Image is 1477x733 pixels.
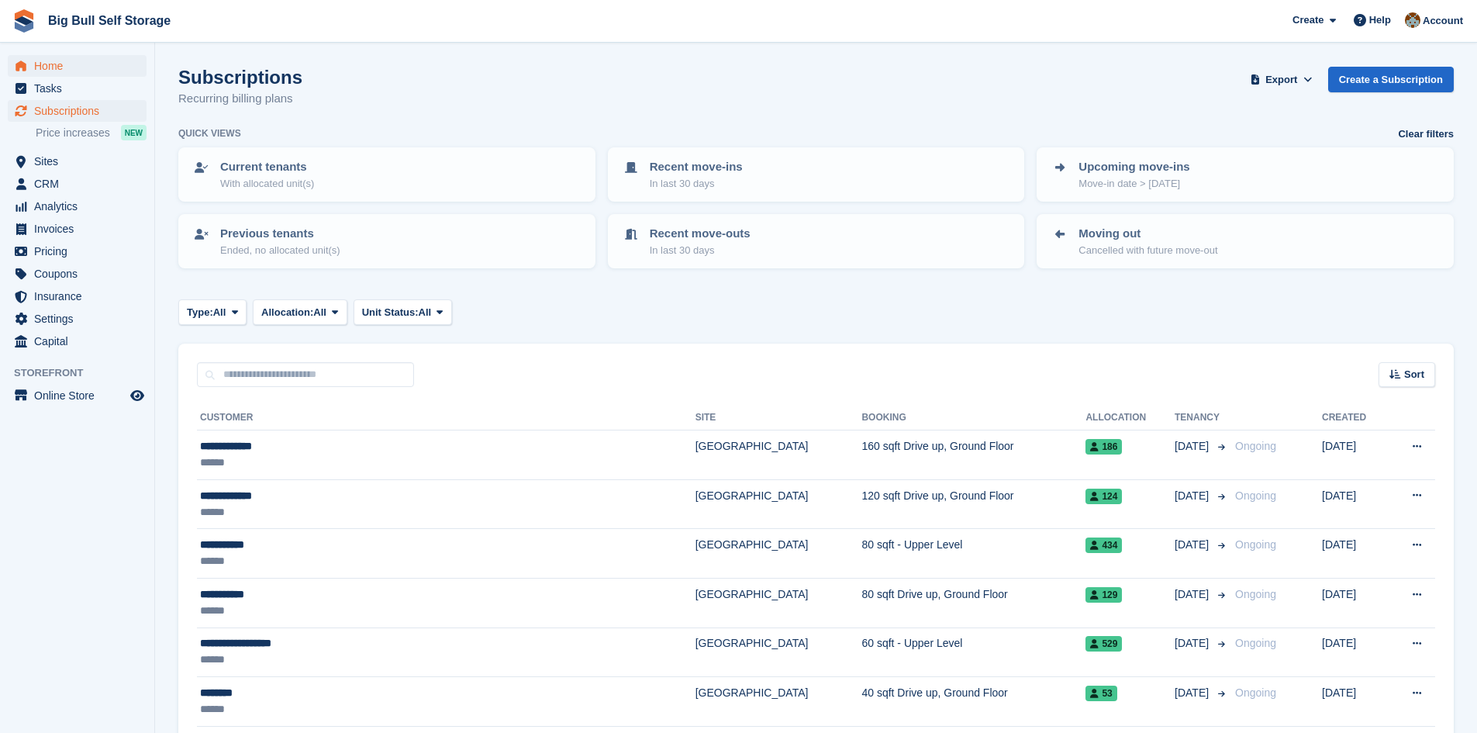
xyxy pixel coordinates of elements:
[861,430,1085,480] td: 160 sqft Drive up, Ground Floor
[8,100,147,122] a: menu
[8,308,147,330] a: menu
[8,173,147,195] a: menu
[1235,440,1276,452] span: Ongoing
[178,126,241,140] h6: Quick views
[1038,216,1452,267] a: Moving out Cancelled with future move-out
[650,243,751,258] p: In last 30 days
[34,330,127,352] span: Capital
[1085,587,1122,603] span: 129
[180,149,594,200] a: Current tenants With allocated unit(s)
[1248,67,1316,92] button: Export
[34,150,127,172] span: Sites
[213,305,226,320] span: All
[1175,488,1212,504] span: [DATE]
[1085,686,1116,701] span: 53
[36,124,147,141] a: Price increases NEW
[861,677,1085,727] td: 40 sqft Drive up, Ground Floor
[197,406,695,430] th: Customer
[261,305,313,320] span: Allocation:
[419,305,432,320] span: All
[1175,586,1212,603] span: [DATE]
[187,305,213,320] span: Type:
[1175,635,1212,652] span: [DATE]
[8,285,147,307] a: menu
[1322,578,1387,628] td: [DATE]
[861,479,1085,529] td: 120 sqft Drive up, Ground Floor
[1175,406,1229,430] th: Tenancy
[695,578,862,628] td: [GEOGRAPHIC_DATA]
[253,299,347,325] button: Allocation: All
[34,100,127,122] span: Subscriptions
[1235,538,1276,551] span: Ongoing
[1078,243,1217,258] p: Cancelled with future move-out
[220,243,340,258] p: Ended, no allocated unit(s)
[34,173,127,195] span: CRM
[1175,438,1212,455] span: [DATE]
[1085,439,1122,455] span: 186
[34,385,127,406] span: Online Store
[1265,72,1297,88] span: Export
[1423,13,1463,29] span: Account
[1328,67,1454,92] a: Create a Subscription
[1085,406,1175,430] th: Allocation
[650,158,743,176] p: Recent move-ins
[121,125,147,140] div: NEW
[180,216,594,267] a: Previous tenants Ended, no allocated unit(s)
[1398,126,1454,142] a: Clear filters
[1085,636,1122,652] span: 529
[178,90,302,108] p: Recurring billing plans
[695,479,862,529] td: [GEOGRAPHIC_DATA]
[36,126,110,140] span: Price increases
[1369,12,1391,28] span: Help
[1235,489,1276,502] span: Ongoing
[1322,529,1387,579] td: [DATE]
[695,628,862,677] td: [GEOGRAPHIC_DATA]
[34,240,127,262] span: Pricing
[1085,538,1122,553] span: 434
[1322,677,1387,727] td: [DATE]
[178,67,302,88] h1: Subscriptions
[695,677,862,727] td: [GEOGRAPHIC_DATA]
[861,529,1085,579] td: 80 sqft - Upper Level
[8,240,147,262] a: menu
[313,305,326,320] span: All
[1322,430,1387,480] td: [DATE]
[220,225,340,243] p: Previous tenants
[861,628,1085,677] td: 60 sqft - Upper Level
[8,78,147,99] a: menu
[1078,158,1189,176] p: Upcoming move-ins
[12,9,36,33] img: stora-icon-8386f47178a22dfd0bd8f6a31ec36ba5ce8667c1dd55bd0f319d3a0aa187defe.svg
[34,55,127,77] span: Home
[1404,367,1424,382] span: Sort
[34,285,127,307] span: Insurance
[8,330,147,352] a: menu
[128,386,147,405] a: Preview store
[8,263,147,285] a: menu
[34,78,127,99] span: Tasks
[1038,149,1452,200] a: Upcoming move-ins Move-in date > [DATE]
[650,176,743,192] p: In last 30 days
[34,308,127,330] span: Settings
[1085,489,1122,504] span: 124
[609,216,1023,267] a: Recent move-outs In last 30 days
[8,150,147,172] a: menu
[220,158,314,176] p: Current tenants
[8,195,147,217] a: menu
[8,55,147,77] a: menu
[1235,637,1276,649] span: Ongoing
[1078,225,1217,243] p: Moving out
[1078,176,1189,192] p: Move-in date > [DATE]
[861,406,1085,430] th: Booking
[34,218,127,240] span: Invoices
[220,176,314,192] p: With allocated unit(s)
[650,225,751,243] p: Recent move-outs
[1322,628,1387,677] td: [DATE]
[14,365,154,381] span: Storefront
[354,299,452,325] button: Unit Status: All
[695,430,862,480] td: [GEOGRAPHIC_DATA]
[8,385,147,406] a: menu
[1235,588,1276,600] span: Ongoing
[42,8,177,33] a: Big Bull Self Storage
[1405,12,1420,28] img: Mike Llewellen Palmer
[1175,537,1212,553] span: [DATE]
